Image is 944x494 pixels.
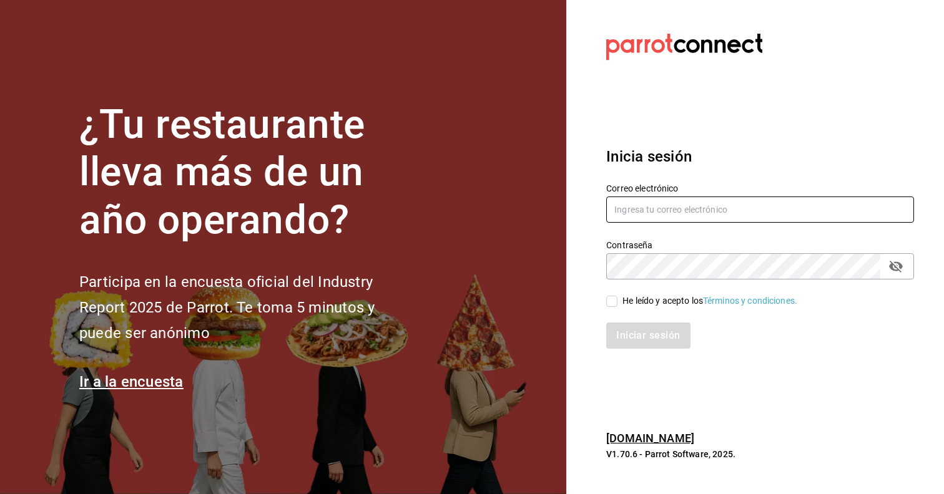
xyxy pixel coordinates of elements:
[606,196,914,223] input: Ingresa tu correo electrónico
[606,432,694,445] a: [DOMAIN_NAME]
[606,240,914,249] label: Contraseña
[606,448,914,460] p: V1.70.6 - Parrot Software, 2025.
[79,269,416,346] h2: Participa en la encuesta oficial del Industry Report 2025 de Parrot. Te toma 5 minutos y puede se...
[622,294,797,308] div: He leído y acepto los
[606,183,914,192] label: Correo electrónico
[703,296,797,306] a: Términos y condiciones.
[606,145,914,168] h3: Inicia sesión
[79,101,416,245] h1: ¿Tu restaurante lleva más de un año operando?
[885,256,907,277] button: passwordField
[79,373,184,390] a: Ir a la encuesta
